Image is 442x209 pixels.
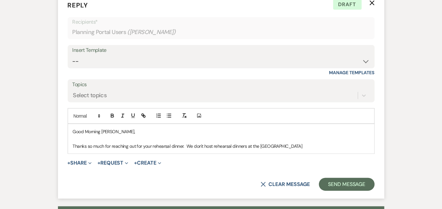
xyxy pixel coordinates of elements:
[68,160,92,166] button: Share
[73,128,369,135] p: Good Morning [PERSON_NAME],
[73,143,369,150] p: Thanks so much for reaching out for your rehearsal dinner. We don't host rehearsal dinners at the...
[73,26,370,39] div: Planning Portal Users
[73,80,370,89] label: Topics
[68,160,71,166] span: +
[127,28,176,37] span: ( [PERSON_NAME] )
[134,160,161,166] button: Create
[73,46,370,55] div: Insert Template
[97,160,100,166] span: +
[319,178,374,191] button: Send Message
[97,160,128,166] button: Request
[68,1,88,9] span: Reply
[134,160,137,166] span: +
[261,182,310,187] button: Clear message
[329,70,375,75] a: Manage Templates
[73,18,370,26] p: Recipients*
[73,91,107,100] div: Select topics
